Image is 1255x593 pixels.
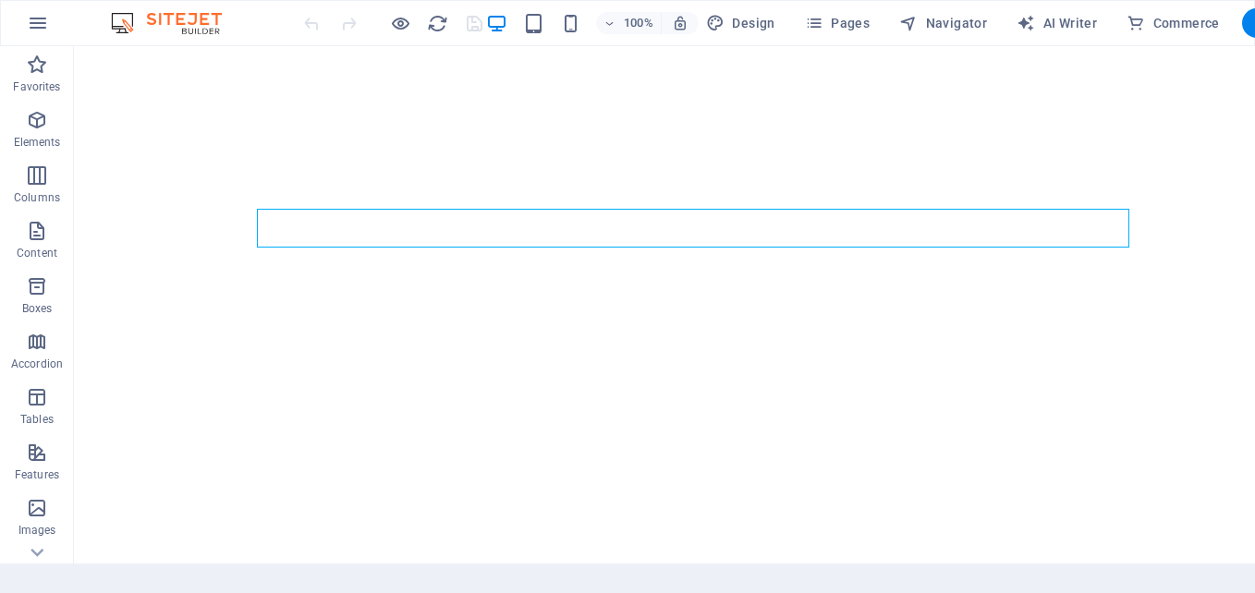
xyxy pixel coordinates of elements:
button: Design [699,8,783,38]
h6: 100% [624,12,653,34]
button: reload [426,12,448,34]
img: Editor Logo [106,12,245,34]
p: Elements [14,135,61,150]
p: Boxes [22,301,53,316]
p: Columns [14,190,60,205]
i: Reload page [427,13,448,34]
div: Design (Ctrl+Alt+Y) [699,8,783,38]
button: Pages [798,8,877,38]
span: Commerce [1127,14,1220,32]
p: Features [15,467,59,482]
button: Navigator [892,8,994,38]
p: Content [17,246,57,260]
p: Accordion [11,357,63,371]
i: On resize automatically adjust zoom level to fit chosen device. [672,15,688,31]
span: Design [706,14,775,32]
span: AI Writer [1017,14,1097,32]
p: Tables [20,412,54,427]
button: Click here to leave preview mode and continue editing [389,12,411,34]
button: 100% [596,12,662,34]
button: AI Writer [1009,8,1104,38]
p: Favorites [13,79,60,94]
button: Commerce [1119,8,1227,38]
span: Navigator [899,14,987,32]
span: Pages [805,14,870,32]
p: Images [18,523,56,538]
